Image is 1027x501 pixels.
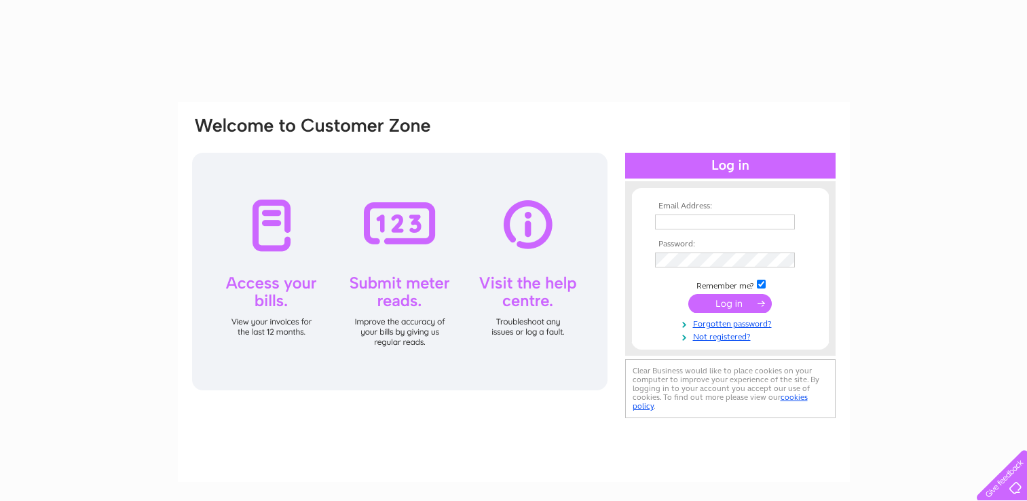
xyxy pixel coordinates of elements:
input: Submit [688,294,772,313]
a: Forgotten password? [655,316,809,329]
div: Clear Business would like to place cookies on your computer to improve your experience of the sit... [625,359,836,418]
td: Remember me? [652,278,809,291]
a: Not registered? [655,329,809,342]
a: cookies policy [633,392,808,411]
th: Password: [652,240,809,249]
th: Email Address: [652,202,809,211]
